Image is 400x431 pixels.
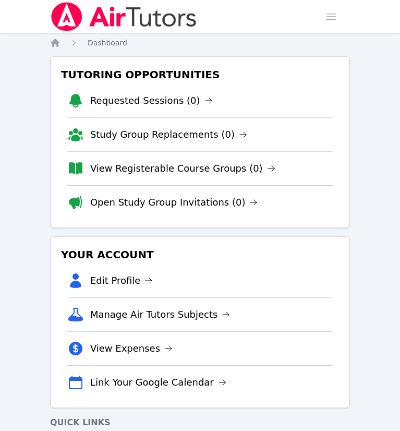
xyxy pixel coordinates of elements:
a: View Registerable Course Groups (0) [90,161,275,176]
a: Manage Air Tutors Subjects [90,307,231,322]
img: Air Tutors [50,2,198,31]
a: Dashboard [88,38,127,48]
a: Edit Profile [90,273,153,288]
a: Link Your Google Calendar [90,375,226,390]
h4: Quick Links [50,416,350,429]
nav: Breadcrumb [50,38,350,48]
a: View Expenses [90,341,173,356]
h3: Tutoring Opportunities [59,65,341,84]
h3: Your Account [59,245,341,264]
a: Requested Sessions (0) [90,93,213,108]
a: Open Study Group Invitations (0) [90,195,258,210]
span: Dashboard [88,39,127,47]
a: Study Group Replacements (0) [90,127,247,142]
